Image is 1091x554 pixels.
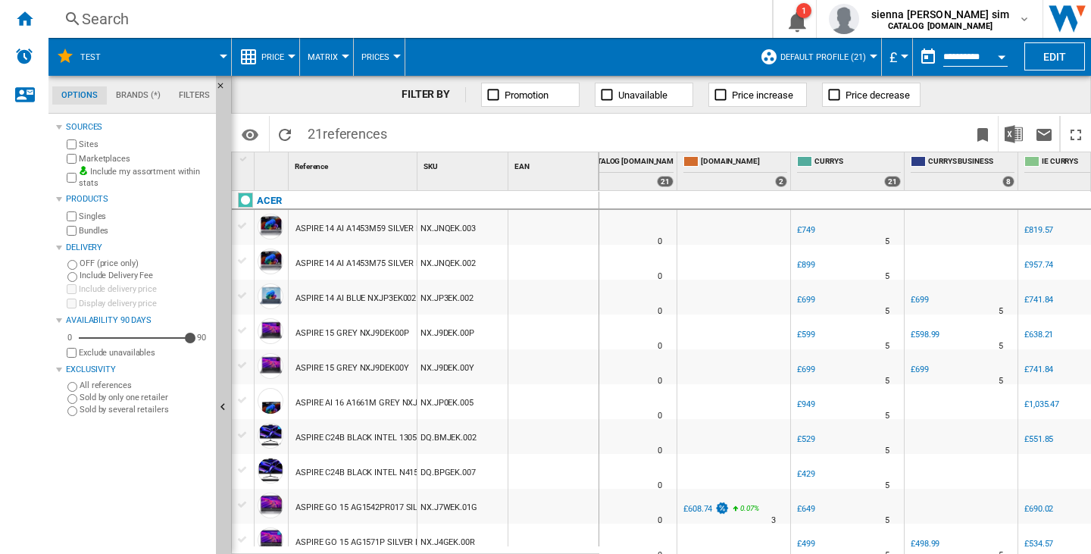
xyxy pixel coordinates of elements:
[295,386,451,421] div: ASPIRE AI 16 A1661M GREY NXJP0EK005
[999,374,1003,389] div: Delivery Time : 5 days
[884,176,901,187] div: 21 offers sold by CURRYS
[79,225,210,236] label: Bundles
[295,351,409,386] div: ASPIRE 15 GREY NXJ9DEK00Y
[79,211,210,222] label: Singles
[797,330,815,340] div: £599
[911,365,929,374] div: £699
[732,89,793,101] span: Price increase
[822,83,921,107] button: Price decrease
[928,156,1014,169] span: CURRYS BUSINESS
[1029,116,1059,152] button: Send this report by email
[79,330,190,346] md-slider: Availability
[911,539,939,549] div: £498.99
[1022,397,1059,412] div: £1,035.47
[797,469,815,479] div: £429
[658,269,662,284] div: Delivery Time : 0 day
[239,38,292,76] div: Price
[908,362,929,377] div: £699
[67,348,77,358] input: Display delivery price
[1024,504,1053,514] div: £690.02
[680,152,790,190] div: [DOMAIN_NAME] 2 offers sold by AMAZON.CO.UK
[1022,537,1053,552] div: £534.57
[1024,330,1053,340] div: £638.21
[658,513,662,528] div: Delivery Time : 0 day
[505,89,549,101] span: Promotion
[420,152,508,176] div: Sort None
[292,152,417,176] div: Sort None
[739,502,748,520] i: %
[361,38,397,76] button: Prices
[308,38,345,76] button: Matrix
[795,223,815,238] div: £749
[417,454,508,489] div: DQ.BPGEK.007
[795,432,815,447] div: £529
[52,86,107,105] md-tab-item: Options
[67,211,77,221] input: Singles
[846,89,910,101] span: Price decrease
[258,152,288,176] div: Sort None
[795,258,815,273] div: £899
[968,116,998,152] button: Bookmark this report
[885,408,889,424] div: Delivery Time : 5 days
[66,193,210,205] div: Products
[1024,225,1053,235] div: £819.57
[797,504,815,514] div: £649
[775,176,787,187] div: 2 offers sold by AMAZON.CO.UK
[1022,223,1053,238] div: £819.57
[908,152,1018,190] div: CURRYS BUSINESS 8 offers sold by CURRYS BUSINESS
[1005,125,1023,143] img: excel-24x24.png
[295,421,539,455] div: ASPIRE C24B BLACK INTEL 1305U 8GB SSD 512GB DQBMJEK002
[658,234,662,249] div: Delivery Time : 0 day
[885,513,889,528] div: Delivery Time : 5 days
[79,166,210,189] label: Include my assortment within stats
[1024,42,1085,70] button: Edit
[261,38,292,76] button: Price
[300,116,395,148] span: 21
[889,49,897,65] span: £
[417,245,508,280] div: NX.JNQEK.002
[417,315,508,349] div: NX.J9DEK.00P
[795,537,815,552] div: £499
[323,126,387,142] span: references
[292,152,417,176] div: Reference Sort None
[67,260,77,270] input: OFF (price only)
[1024,434,1053,444] div: £551.85
[511,152,599,176] div: EAN Sort None
[79,139,210,150] label: Sites
[80,392,210,403] label: Sold by only one retailer
[15,47,33,65] img: alerts-logo.svg
[999,304,1003,319] div: Delivery Time : 5 days
[1024,260,1053,270] div: £957.74
[1022,258,1053,273] div: £957.74
[80,38,116,76] button: test
[797,365,815,374] div: £699
[771,513,776,528] div: Delivery Time : 3 days
[216,76,234,103] button: Hide
[882,38,913,76] md-menu: Currency
[797,260,815,270] div: £899
[988,41,1015,68] button: Open calendar
[1022,327,1053,343] div: £638.21
[889,38,905,76] div: £
[908,293,929,308] div: £699
[82,8,733,30] div: Search
[797,399,815,409] div: £949
[79,347,210,358] label: Exclude unavailables
[908,327,939,343] div: £598.99
[235,121,265,148] button: Options
[79,153,210,164] label: Marketplaces
[79,166,88,175] img: mysite-bg-18x18.png
[701,156,787,169] span: [DOMAIN_NAME]
[658,339,662,354] div: Delivery Time : 0 day
[658,374,662,389] div: Delivery Time : 0 day
[657,176,674,187] div: 21 offers sold by CATALOG ACER.UK
[417,349,508,384] div: NX.J9DEK.00Y
[796,3,811,18] div: 1
[587,156,674,169] span: CATALOG [DOMAIN_NAME]
[417,280,508,315] div: NX.JP3EK.002
[885,304,889,319] div: Delivery Time : 5 days
[885,269,889,284] div: Delivery Time : 5 days
[1022,502,1053,517] div: £690.02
